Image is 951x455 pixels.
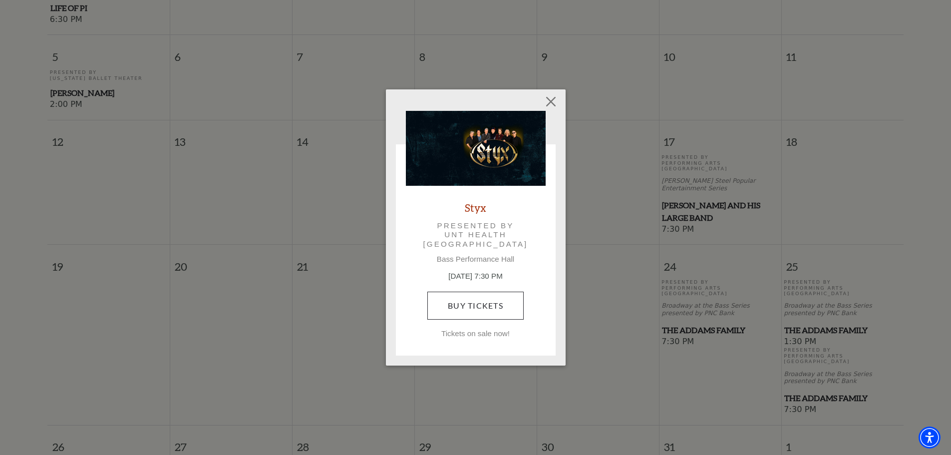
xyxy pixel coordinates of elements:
a: Styx [465,201,486,214]
p: Presented by UNT Health [GEOGRAPHIC_DATA] [420,221,532,249]
p: Bass Performance Hall [406,255,546,264]
p: [DATE] 7:30 PM [406,271,546,282]
img: Styx [406,111,546,186]
p: Tickets on sale now! [406,329,546,338]
div: Accessibility Menu [919,427,941,449]
button: Close [541,92,560,111]
a: Buy Tickets [427,292,524,320]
